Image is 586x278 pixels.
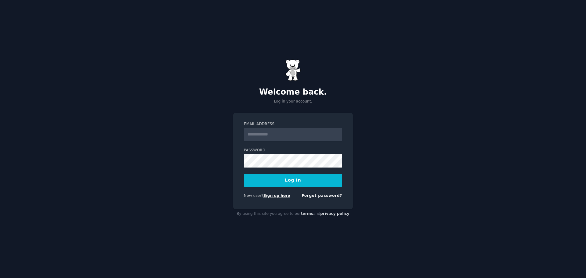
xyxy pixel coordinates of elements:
a: Sign up here [263,193,290,198]
label: Password [244,148,342,153]
a: terms [301,211,313,216]
a: Forgot password? [302,193,342,198]
h2: Welcome back. [233,87,353,97]
a: privacy policy [320,211,349,216]
span: New user? [244,193,263,198]
p: Log in your account. [233,99,353,104]
label: Email Address [244,121,342,127]
button: Log In [244,174,342,187]
img: Gummy Bear [285,60,301,81]
div: By using this site you agree to our and [233,209,353,219]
